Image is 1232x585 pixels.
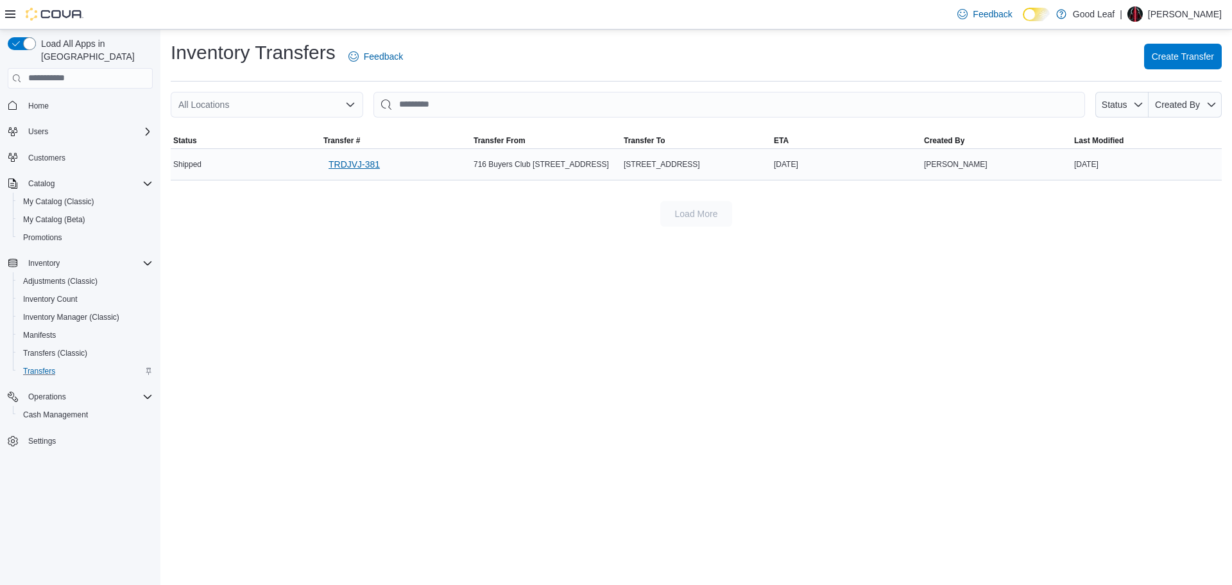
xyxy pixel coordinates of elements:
span: Status [173,135,197,146]
img: Cova [26,8,83,21]
button: Users [3,123,158,141]
span: Status [1102,100,1127,110]
p: Good Leaf [1073,6,1115,22]
a: My Catalog (Beta) [18,212,90,227]
span: Transfer From [474,135,526,146]
span: Inventory [23,256,153,271]
span: Cash Management [23,410,88,420]
button: Operations [23,389,71,405]
button: Manifests [13,326,158,344]
span: Manifests [23,330,56,340]
span: Inventory [28,258,60,268]
button: Created By [921,133,1072,148]
span: Inventory Count [23,294,78,304]
a: Feedback [952,1,1017,27]
span: My Catalog (Beta) [23,214,85,225]
a: Inventory Count [18,292,83,307]
span: Users [23,124,153,139]
button: Create Transfer [1144,44,1222,69]
span: Customers [23,150,153,166]
span: My Catalog (Classic) [18,194,153,209]
nav: Complex example [8,91,153,484]
button: Settings [3,432,158,450]
button: Home [3,96,158,115]
span: Settings [28,436,56,446]
span: Home [28,101,49,111]
button: My Catalog (Beta) [13,211,158,229]
span: Transfer To [624,135,665,146]
button: Status [1095,92,1149,118]
a: Manifests [18,327,61,343]
a: Home [23,98,54,114]
button: Open list of options [345,100,355,110]
span: Operations [23,389,153,405]
span: Customers [28,153,65,163]
a: Customers [23,150,71,166]
button: Promotions [13,229,158,247]
p: | [1120,6,1122,22]
span: Create Transfer [1152,50,1214,63]
span: Catalog [28,179,55,189]
a: Cash Management [18,407,93,423]
span: Inventory Manager (Classic) [23,312,119,322]
span: Catalog [23,176,153,191]
span: Load All Apps in [GEOGRAPHIC_DATA] [36,37,153,63]
div: [DATE] [1072,157,1222,172]
button: Adjustments (Classic) [13,272,158,290]
button: My Catalog (Classic) [13,193,158,211]
span: Transfers (Classic) [18,345,153,361]
span: Transfers [18,363,153,379]
span: Feedback [364,50,403,63]
span: 716 Buyers Club [STREET_ADDRESS] [474,159,609,170]
span: [PERSON_NAME] [924,159,988,170]
a: Feedback [343,44,408,69]
span: Transfers [23,366,55,376]
button: Operations [3,388,158,406]
span: Transfers (Classic) [23,348,87,358]
span: Promotions [23,232,62,243]
input: This is a search bar. After typing your query, hit enter to filter the results lower in the page. [373,92,1085,118]
a: Transfers [18,363,60,379]
button: Transfers [13,362,158,380]
a: Promotions [18,230,67,245]
span: Operations [28,392,66,402]
span: Created By [924,135,964,146]
span: Transfer # [323,135,360,146]
span: TRDJVJ-381 [329,158,380,171]
button: Inventory [23,256,65,271]
span: Shipped [173,159,201,170]
a: Settings [23,433,61,449]
button: Catalog [3,175,158,193]
span: [STREET_ADDRESS] [624,159,700,170]
button: Customers [3,148,158,167]
a: Adjustments (Classic) [18,274,103,289]
input: Dark Mode [1023,8,1050,21]
button: Status [171,133,321,148]
button: Cash Management [13,406,158,424]
a: TRDJVJ-381 [323,152,385,177]
span: My Catalog (Classic) [23,196,94,207]
span: My Catalog (Beta) [18,212,153,227]
button: Transfer # [321,133,471,148]
button: Transfers (Classic) [13,344,158,362]
span: Settings [23,433,153,449]
a: My Catalog (Classic) [18,194,99,209]
span: Home [23,98,153,114]
button: Created By [1149,92,1222,118]
span: Inventory Count [18,292,153,307]
button: Load More [660,201,732,227]
span: Adjustments (Classic) [23,276,98,286]
h1: Inventory Transfers [171,40,336,65]
span: Dark Mode [1023,21,1023,22]
div: Ryan Liguori [1127,6,1143,22]
span: Feedback [973,8,1012,21]
button: Last Modified [1072,133,1222,148]
span: Manifests [18,327,153,343]
button: Users [23,124,53,139]
button: ETA [771,133,921,148]
span: Load More [675,207,718,220]
a: Transfers (Classic) [18,345,92,361]
button: Inventory [3,254,158,272]
button: Transfer From [471,133,621,148]
span: Promotions [18,230,153,245]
